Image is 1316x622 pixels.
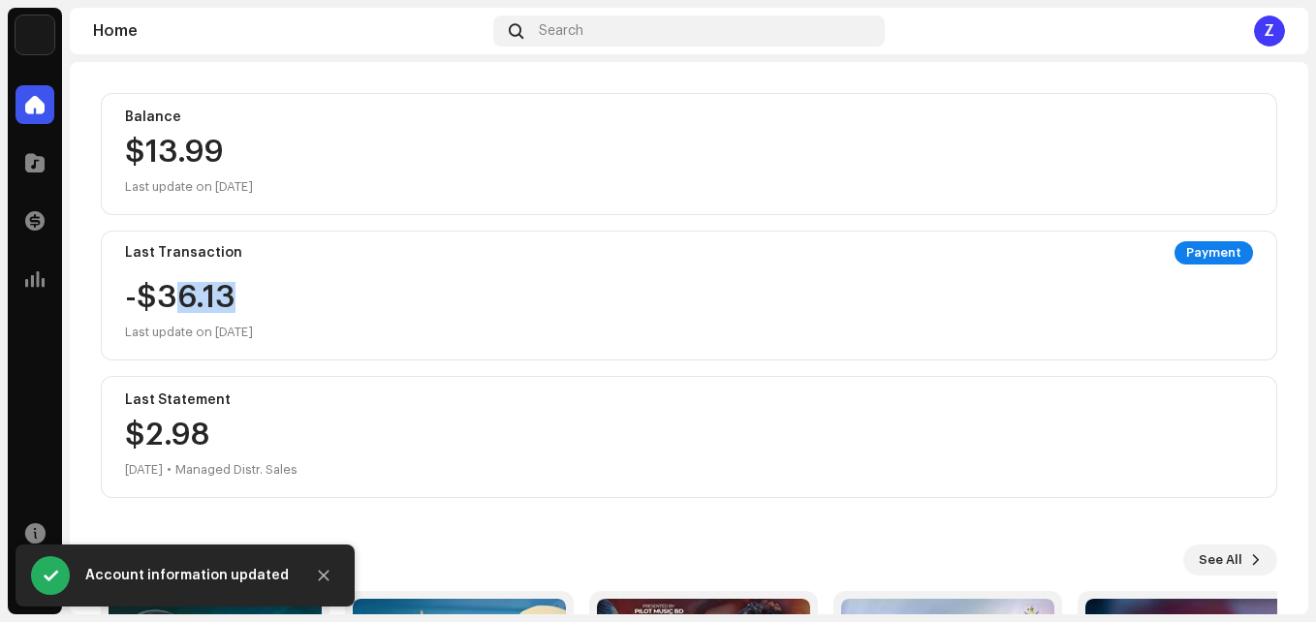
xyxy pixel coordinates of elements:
[16,16,54,54] img: bb356b9b-6e90-403f-adc8-c282c7c2e227
[125,458,163,482] div: [DATE]
[1175,241,1253,264] div: Payment
[101,376,1277,498] re-o-card-value: Last Statement
[1199,541,1242,579] span: See All
[125,109,1253,125] div: Balance
[175,458,298,482] div: Managed Distr. Sales
[1183,544,1277,575] button: See All
[125,245,242,261] div: Last Transaction
[125,175,1253,199] div: Last update on [DATE]
[304,556,343,595] button: Close
[539,23,583,39] span: Search
[85,564,289,587] div: Account information updated
[125,392,1253,408] div: Last Statement
[167,458,172,482] div: •
[1254,16,1285,47] div: Z
[101,93,1277,215] re-o-card-value: Balance
[93,23,486,39] div: Home
[125,321,253,344] div: Last update on [DATE]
